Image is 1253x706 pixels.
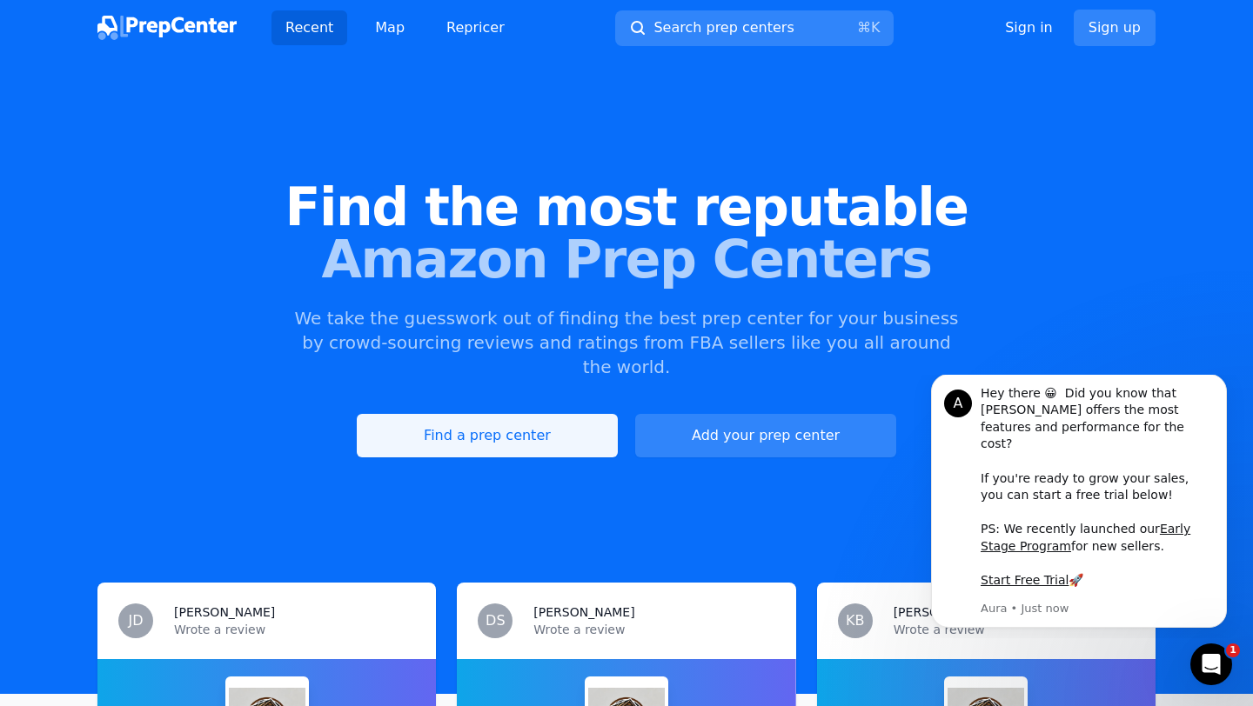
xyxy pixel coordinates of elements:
[1226,643,1240,657] span: 1
[39,15,67,43] div: Profile image for Aura
[857,19,871,36] kbd: ⌘
[174,603,275,621] h3: [PERSON_NAME]
[615,10,894,46] button: Search prep centers⌘K
[1190,643,1232,685] iframe: Intercom live chat
[533,603,634,621] h3: [PERSON_NAME]
[871,19,881,36] kbd: K
[432,10,519,45] a: Repricer
[97,16,237,40] img: PrepCenter
[128,614,143,628] span: JD
[76,10,309,215] div: Hey there 😀 Did you know that [PERSON_NAME] offers the most features and performance for the cost...
[894,603,995,621] h3: [PERSON_NAME]
[361,10,419,45] a: Map
[271,10,347,45] a: Recent
[28,233,1225,285] span: Amazon Prep Centers
[905,375,1253,638] iframe: Intercom notifications message
[76,226,309,242] p: Message from Aura, sent Just now
[28,181,1225,233] span: Find the most reputable
[76,198,164,212] a: Start Free Trial
[846,614,864,628] span: KB
[76,10,309,223] div: Message content
[533,621,774,638] p: Wrote a review
[894,621,1135,638] p: Wrote a review
[1005,17,1053,38] a: Sign in
[174,621,415,638] p: Wrote a review
[1074,10,1156,46] a: Sign up
[486,614,505,628] span: DS
[164,198,178,212] b: 🚀
[292,306,961,379] p: We take the guesswork out of finding the best prep center for your business by crowd-sourcing rev...
[653,17,794,38] span: Search prep centers
[357,414,618,457] a: Find a prep center
[635,414,896,457] a: Add your prep center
